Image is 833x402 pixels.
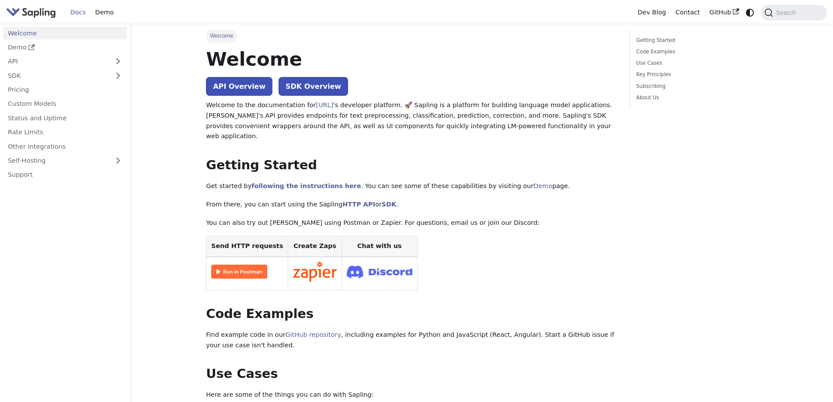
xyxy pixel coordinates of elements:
a: Rate Limits [3,126,127,139]
p: Here are some of the things you can do with Sapling: [206,390,617,400]
a: Pricing [3,84,127,96]
p: From there, you can start using the Sapling or . [206,199,617,210]
a: About Us [636,94,755,102]
a: API [3,55,109,68]
th: Create Zaps [288,236,342,257]
a: Key Principles [636,70,755,79]
a: GitHub [704,6,743,19]
a: Docs [66,6,91,19]
a: [URL] [316,101,333,108]
a: following the instructions here [251,182,361,189]
a: Getting Started [636,36,755,45]
a: Contact [671,6,705,19]
th: Chat with us [342,236,417,257]
a: Custom Models [3,98,127,110]
a: Welcome [3,27,127,39]
a: Sapling.aiSapling.ai [6,6,59,19]
a: API Overview [206,77,272,96]
a: SDK [382,201,396,208]
a: HTTP API [342,201,375,208]
a: Demo [91,6,119,19]
img: Run in Postman [211,265,267,279]
h1: Welcome [206,47,617,71]
a: Support [3,168,127,181]
h2: Getting Started [206,157,617,173]
img: Connect in Zapier [293,262,337,282]
a: SDK [3,69,109,82]
button: Expand sidebar category 'API' [109,55,127,68]
p: Welcome to the documentation for 's developer platform. 🚀 Sapling is a platform for building lang... [206,100,617,142]
span: Search [773,9,801,16]
img: Join Discord [347,263,412,281]
button: Search (Command+K) [761,5,826,21]
a: Demo [3,41,127,54]
h2: Use Cases [206,366,617,382]
a: Use Cases [636,59,755,67]
a: Status and Uptime [3,112,127,124]
a: SDK Overview [279,77,348,96]
span: Welcome [206,30,237,42]
a: GitHub repository [286,331,341,338]
th: Send HTTP requests [206,236,288,257]
a: Dev Blog [633,6,670,19]
a: Self-Hosting [3,154,127,167]
h2: Code Examples [206,306,617,322]
button: Switch between dark and light mode (currently system mode) [744,6,756,19]
p: Get started by . You can see some of these capabilities by visiting our page. [206,181,617,192]
img: Sapling.ai [6,6,56,19]
a: Other Integrations [3,140,127,153]
button: Expand sidebar category 'SDK' [109,69,127,82]
nav: Breadcrumbs [206,30,617,42]
a: Subscribing [636,82,755,91]
p: Find example code in our , including examples for Python and JavaScript (React, Angular). Start a... [206,330,617,351]
a: Code Examples [636,48,755,56]
p: You can also try out [PERSON_NAME] using Postman or Zapier. For questions, email us or join our D... [206,218,617,228]
a: Demo [533,182,552,189]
